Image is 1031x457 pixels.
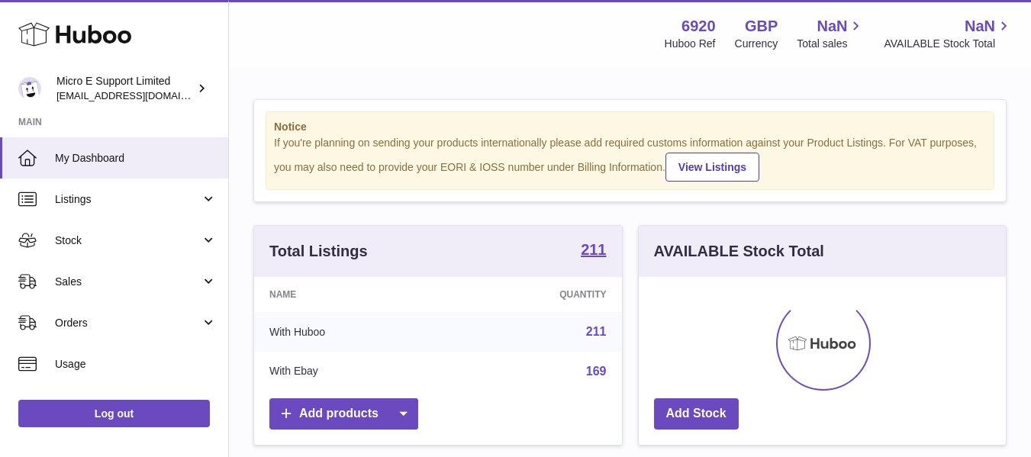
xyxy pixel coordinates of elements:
[797,37,865,51] span: Total sales
[274,120,986,134] strong: Notice
[665,37,716,51] div: Huboo Ref
[55,192,201,207] span: Listings
[274,136,986,182] div: If you're planning on sending your products internationally please add required customs informati...
[745,16,778,37] strong: GBP
[884,16,1013,51] a: NaN AVAILABLE Stock Total
[665,153,759,182] a: View Listings
[654,398,739,430] a: Add Stock
[581,242,606,260] a: 211
[884,37,1013,51] span: AVAILABLE Stock Total
[735,37,778,51] div: Currency
[55,357,217,372] span: Usage
[681,16,716,37] strong: 6920
[55,316,201,330] span: Orders
[254,312,448,352] td: With Huboo
[254,352,448,391] td: With Ebay
[797,16,865,51] a: NaN Total sales
[586,365,607,378] a: 169
[55,151,217,166] span: My Dashboard
[581,242,606,257] strong: 211
[56,74,194,103] div: Micro E Support Limited
[55,275,201,289] span: Sales
[55,233,201,248] span: Stock
[18,400,210,427] a: Log out
[18,77,41,100] img: contact@micropcsupport.com
[817,16,847,37] span: NaN
[269,398,418,430] a: Add products
[586,325,607,338] a: 211
[269,241,368,262] h3: Total Listings
[254,277,448,312] th: Name
[56,89,224,101] span: [EMAIL_ADDRESS][DOMAIN_NAME]
[654,241,824,262] h3: AVAILABLE Stock Total
[965,16,995,37] span: NaN
[448,277,622,312] th: Quantity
